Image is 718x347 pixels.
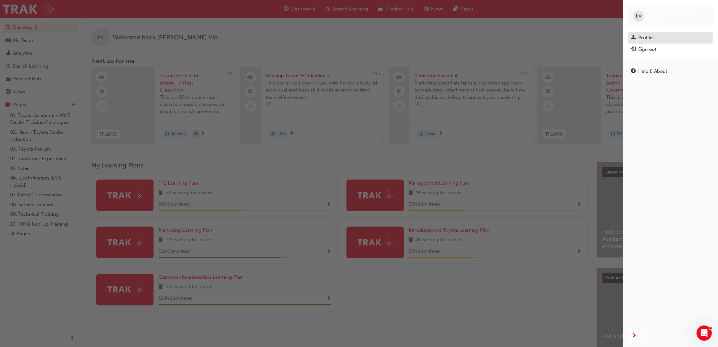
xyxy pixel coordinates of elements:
button: Sign out [628,44,713,55]
a: Profile [628,32,713,44]
span: [PERSON_NAME] Vin [646,10,693,16]
span: EV [636,12,641,20]
span: exit-icon [631,47,636,52]
div: Sign out [638,46,656,53]
span: man-icon [631,35,636,41]
span: info-icon [631,69,636,74]
span: next-icon [632,332,637,340]
div: Profile [638,34,653,41]
iframe: Intercom live chat [696,325,712,341]
div: Help & About [638,68,667,75]
a: Help & About [628,65,713,77]
span: 556789 [646,16,661,22]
